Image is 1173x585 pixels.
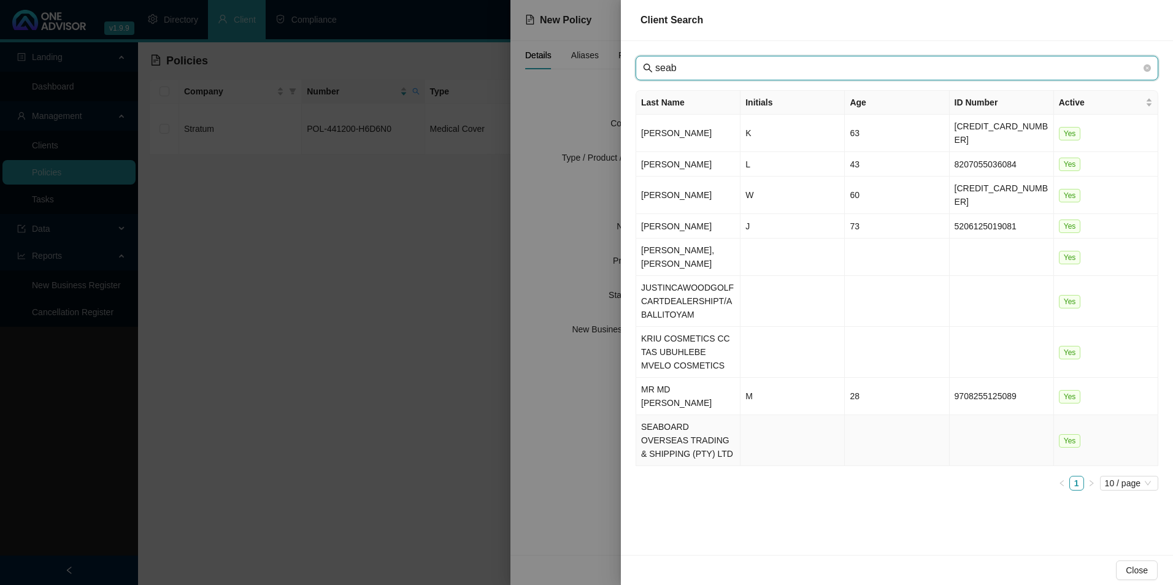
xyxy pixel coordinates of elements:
[850,159,860,169] span: 43
[1055,476,1069,491] li: Previous Page
[1059,220,1081,233] span: Yes
[740,214,845,239] td: J
[740,91,845,115] th: Initials
[1116,560,1158,580] button: Close
[850,190,860,200] span: 60
[636,239,740,276] td: [PERSON_NAME], [PERSON_NAME]
[636,214,740,239] td: [PERSON_NAME]
[636,276,740,327] td: JUSTINCAWOODGOLFCARTDEALERSHIPT/ABALLITOYAM
[1059,295,1081,308] span: Yes
[1059,434,1081,448] span: Yes
[1144,64,1151,72] span: close-circle
[850,221,860,231] span: 73
[1059,158,1081,171] span: Yes
[950,152,1054,177] td: 8207055036084
[1144,63,1151,74] span: close-circle
[950,115,1054,152] td: [CREDIT_CARD_NUMBER]
[740,115,845,152] td: K
[1054,91,1158,115] th: Active
[1059,390,1081,403] span: Yes
[1069,476,1084,491] li: 1
[636,415,740,466] td: SEABOARD OVERSEAS TRADING & SHIPPING (PTY) LTD
[640,15,703,25] span: Client Search
[1100,476,1158,491] div: Page Size
[1059,251,1081,264] span: Yes
[740,152,845,177] td: L
[636,115,740,152] td: [PERSON_NAME]
[950,214,1054,239] td: 5206125019081
[740,378,845,415] td: M
[1084,476,1099,491] button: right
[950,378,1054,415] td: 9708255125089
[1055,476,1069,491] button: left
[1105,476,1153,490] span: 10 / page
[740,177,845,214] td: W
[850,128,860,138] span: 63
[845,91,949,115] th: Age
[636,91,740,115] th: Last Name
[850,391,860,401] span: 28
[636,327,740,378] td: KRIU COSMETICS CC TAS UBUHLEBE MVELO COSMETICS
[636,177,740,214] td: [PERSON_NAME]
[950,91,1054,115] th: ID Number
[1059,346,1081,359] span: Yes
[1058,480,1066,487] span: left
[950,177,1054,214] td: [CREDIT_CARD_NUMBER]
[1084,476,1099,491] li: Next Page
[636,152,740,177] td: [PERSON_NAME]
[1059,96,1143,109] span: Active
[636,378,740,415] td: MR MD [PERSON_NAME]
[1059,127,1081,140] span: Yes
[1088,480,1095,487] span: right
[655,61,1141,75] input: Last Name
[1070,476,1083,490] a: 1
[643,63,653,73] span: search
[1059,189,1081,202] span: Yes
[1126,564,1148,577] span: Close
